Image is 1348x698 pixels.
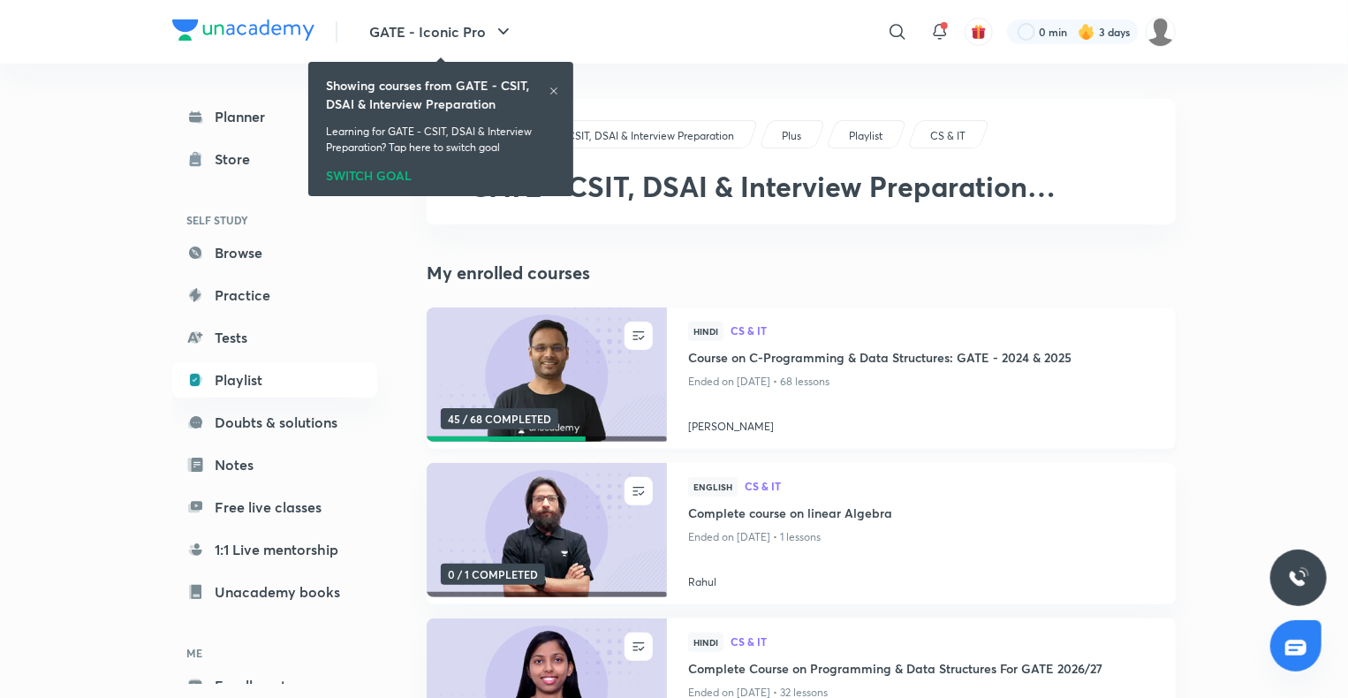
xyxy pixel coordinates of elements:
[688,504,1155,526] a: Complete course on linear Algebra
[326,76,549,113] h6: Showing courses from GATE - CSIT, DSAI & Interview Preparation
[688,477,738,497] span: English
[424,307,669,444] img: new-thumbnail
[326,163,556,182] div: SWITCH GOAL
[930,128,966,144] p: CS & IT
[928,128,969,144] a: CS & IT
[172,362,377,398] a: Playlist
[1078,23,1095,41] img: streak
[172,447,377,482] a: Notes
[779,128,805,144] a: Plus
[731,325,1155,336] span: CS & IT
[965,18,993,46] button: avatar
[172,205,377,235] h6: SELF STUDY
[172,574,377,610] a: Unacademy books
[172,405,377,440] a: Doubts & solutions
[172,99,377,134] a: Planner
[172,235,377,270] a: Browse
[172,19,314,45] a: Company Logo
[441,564,545,585] span: 0 / 1 COMPLETED
[846,128,886,144] a: Playlist
[172,638,377,668] h6: ME
[731,636,1155,649] a: CS & IT
[359,14,525,49] button: GATE - Iconic Pro
[688,322,723,341] span: Hindi
[1288,567,1309,588] img: ttu
[531,128,734,144] p: GATE - CSIT, DSAI & Interview Preparation
[1146,17,1176,47] img: Deepika S S
[688,526,1155,549] p: Ended on [DATE] • 1 lessons
[782,128,801,144] p: Plus
[326,124,556,156] p: Learning for GATE - CSIT, DSAI & Interview Preparation? Tap here to switch goal
[172,19,314,41] img: Company Logo
[731,325,1155,338] a: CS & IT
[688,370,1155,393] p: Ended on [DATE] • 68 lessons
[469,167,1056,239] span: GATE - CSIT, DSAI & Interview Preparation Programming & Data Structure
[971,24,987,40] img: avatar
[427,307,667,449] a: new-thumbnail45 / 68 COMPLETED
[688,567,1155,590] a: Rahul
[215,148,261,170] div: Store
[849,128,882,144] p: Playlist
[688,633,723,652] span: Hindi
[427,260,1176,286] h4: My enrolled courses
[688,412,1155,435] a: [PERSON_NAME]
[172,489,377,525] a: Free live classes
[172,141,377,177] a: Store
[427,463,667,604] a: new-thumbnail0 / 1 COMPLETED
[688,659,1155,681] a: Complete Course on Programming & Data Structures For GATE 2026/27
[688,348,1155,370] a: Course on C-Programming & Data Structures: GATE - 2024 & 2025
[745,481,1155,493] a: CS & IT
[731,636,1155,647] span: CS & IT
[424,462,669,599] img: new-thumbnail
[745,481,1155,491] span: CS & IT
[441,408,558,429] span: 45 / 68 COMPLETED
[172,320,377,355] a: Tests
[172,277,377,313] a: Practice
[528,128,738,144] a: GATE - CSIT, DSAI & Interview Preparation
[172,532,377,567] a: 1:1 Live mentorship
